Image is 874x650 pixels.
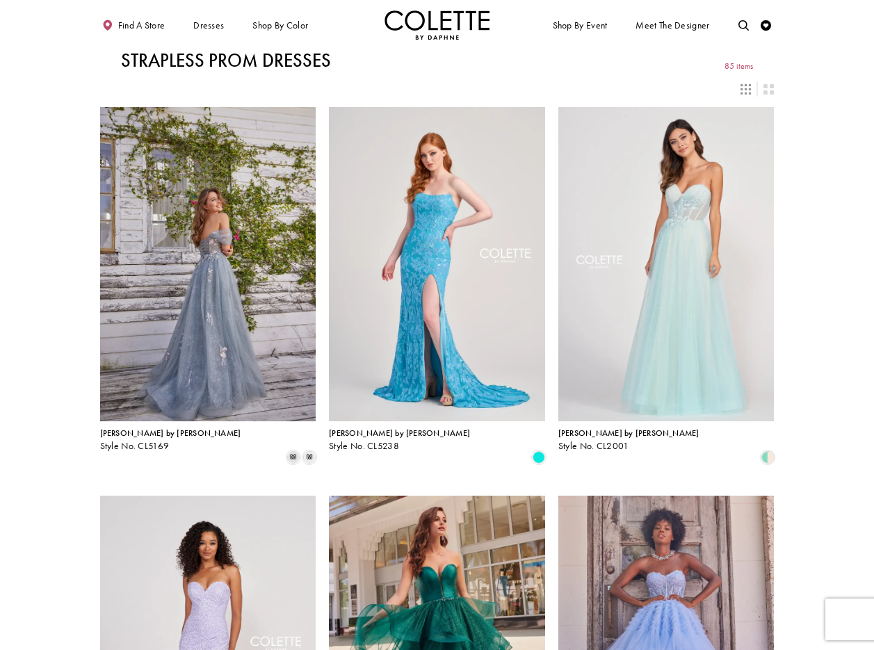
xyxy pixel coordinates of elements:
a: Visit Colette by Daphne Style No. CL2001 Page [558,107,775,421]
div: Layout Controls [93,77,780,100]
span: [PERSON_NAME] by [PERSON_NAME] [558,428,699,439]
h1: Strapless Prom Dresses [121,50,331,71]
span: Switch layout to 2 columns [763,84,774,95]
div: Colette by Daphne Style No. CL5169 [100,429,241,451]
i: Platinum/Multi [287,451,300,464]
i: Neon Turquoise [533,451,545,464]
i: Mint/Nude [761,451,774,464]
span: Style No. CL5238 [329,440,399,452]
span: Style No. CL5169 [100,440,170,452]
div: Colette by Daphne Style No. CL5238 [329,429,470,451]
span: 85 items [725,62,753,71]
span: Switch layout to 3 columns [741,84,751,95]
a: Visit Colette by Daphne Style No. CL5169 Page [100,107,316,421]
a: Visit Colette by Daphne Style No. CL5238 Page [329,107,545,421]
i: Diamond White/Multi [303,451,316,464]
div: Colette by Daphne Style No. CL2001 [558,429,699,451]
span: [PERSON_NAME] by [PERSON_NAME] [100,428,241,439]
span: Style No. CL2001 [558,440,629,452]
span: [PERSON_NAME] by [PERSON_NAME] [329,428,470,439]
